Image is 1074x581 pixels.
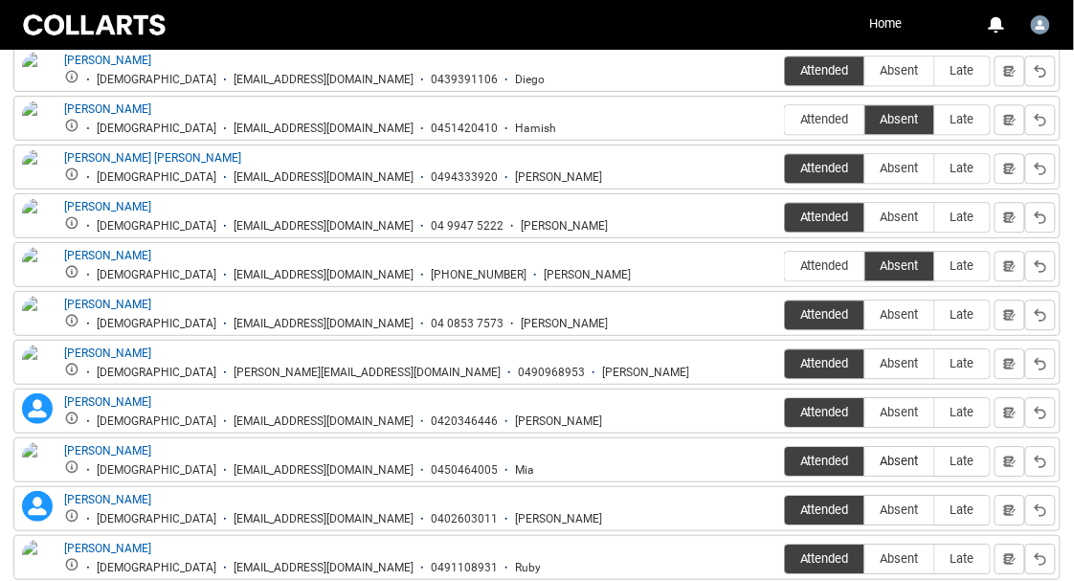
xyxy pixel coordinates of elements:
[22,442,53,484] img: Mia Drummond
[97,122,216,136] div: [DEMOGRAPHIC_DATA]
[64,54,151,67] a: [PERSON_NAME]
[865,161,934,175] span: Absent
[234,317,414,331] div: [EMAIL_ADDRESS][DOMAIN_NAME]
[234,366,501,380] div: [PERSON_NAME][EMAIL_ADDRESS][DOMAIN_NAME]
[785,258,864,273] span: Attended
[865,210,934,224] span: Absent
[785,356,864,370] span: Attended
[1025,300,1056,330] button: Reset
[64,249,151,262] a: [PERSON_NAME]
[785,161,864,175] span: Attended
[64,395,151,409] a: [PERSON_NAME]
[1025,446,1056,477] button: Reset
[521,219,608,234] div: [PERSON_NAME]
[64,151,241,165] a: [PERSON_NAME] [PERSON_NAME]
[234,561,414,575] div: [EMAIL_ADDRESS][DOMAIN_NAME]
[22,491,53,522] lightning-icon: Michaela Tran
[64,298,151,311] a: [PERSON_NAME]
[995,348,1025,379] button: Notes
[865,551,934,566] span: Absent
[234,219,414,234] div: [EMAIL_ADDRESS][DOMAIN_NAME]
[97,170,216,185] div: [DEMOGRAPHIC_DATA]
[865,307,934,322] span: Absent
[64,102,151,116] a: [PERSON_NAME]
[785,63,864,78] span: Attended
[22,101,53,143] img: Hamish Suttie
[97,317,216,331] div: [DEMOGRAPHIC_DATA]
[97,73,216,87] div: [DEMOGRAPHIC_DATA]
[515,414,602,429] div: [PERSON_NAME]
[431,170,498,185] div: 0494333920
[515,122,556,136] div: Hamish
[995,202,1025,233] button: Notes
[935,307,990,322] span: Late
[865,503,934,517] span: Absent
[22,149,53,205] img: Harrison James Rowe
[64,346,151,360] a: [PERSON_NAME]
[1031,15,1050,34] img: Robert.Johnson
[97,414,216,429] div: [DEMOGRAPHIC_DATA]
[234,73,414,87] div: [EMAIL_ADDRESS][DOMAIN_NAME]
[431,122,498,136] div: 0451420410
[22,198,53,240] img: Henri Baldock
[865,63,934,78] span: Absent
[64,200,151,213] a: [PERSON_NAME]
[431,268,526,282] div: [PHONE_NUMBER]
[64,542,151,555] a: [PERSON_NAME]
[995,153,1025,184] button: Notes
[995,495,1025,525] button: Notes
[1025,348,1056,379] button: Reset
[865,454,934,468] span: Absent
[22,345,53,387] img: Lucy Evans
[865,10,907,38] a: Home
[64,493,151,506] a: [PERSON_NAME]
[1025,104,1056,135] button: Reset
[785,307,864,322] span: Attended
[431,414,498,429] div: 0420346446
[431,561,498,575] div: 0491108931
[935,161,990,175] span: Late
[1025,202,1056,233] button: Reset
[785,112,864,126] span: Attended
[234,414,414,429] div: [EMAIL_ADDRESS][DOMAIN_NAME]
[544,268,631,282] div: [PERSON_NAME]
[935,454,990,468] span: Late
[97,561,216,575] div: [DEMOGRAPHIC_DATA]
[234,268,414,282] div: [EMAIL_ADDRESS][DOMAIN_NAME]
[785,405,864,419] span: Attended
[515,561,541,575] div: Ruby
[515,73,545,87] div: Diego
[1025,251,1056,281] button: Reset
[97,463,216,478] div: [DEMOGRAPHIC_DATA]
[1025,544,1056,574] button: Reset
[935,112,990,126] span: Late
[97,366,216,380] div: [DEMOGRAPHIC_DATA]
[995,446,1025,477] button: Notes
[22,247,53,289] img: James Inkster
[518,366,585,380] div: 0490968953
[935,356,990,370] span: Late
[515,512,602,526] div: [PERSON_NAME]
[1026,8,1055,38] button: User Profile Robert.Johnson
[785,551,864,566] span: Attended
[431,317,503,331] div: 04 0853 7573
[521,317,608,331] div: [PERSON_NAME]
[97,219,216,234] div: [DEMOGRAPHIC_DATA]
[995,397,1025,428] button: Notes
[935,210,990,224] span: Late
[234,122,414,136] div: [EMAIL_ADDRESS][DOMAIN_NAME]
[97,512,216,526] div: [DEMOGRAPHIC_DATA]
[935,551,990,566] span: Late
[865,112,934,126] span: Absent
[431,463,498,478] div: 0450464005
[64,444,151,458] a: [PERSON_NAME]
[935,503,990,517] span: Late
[865,258,934,273] span: Absent
[995,56,1025,86] button: Notes
[935,63,990,78] span: Late
[865,405,934,419] span: Absent
[785,503,864,517] span: Attended
[515,463,534,478] div: Mia
[97,268,216,282] div: [DEMOGRAPHIC_DATA]
[22,393,53,424] lightning-icon: Matteo Parissi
